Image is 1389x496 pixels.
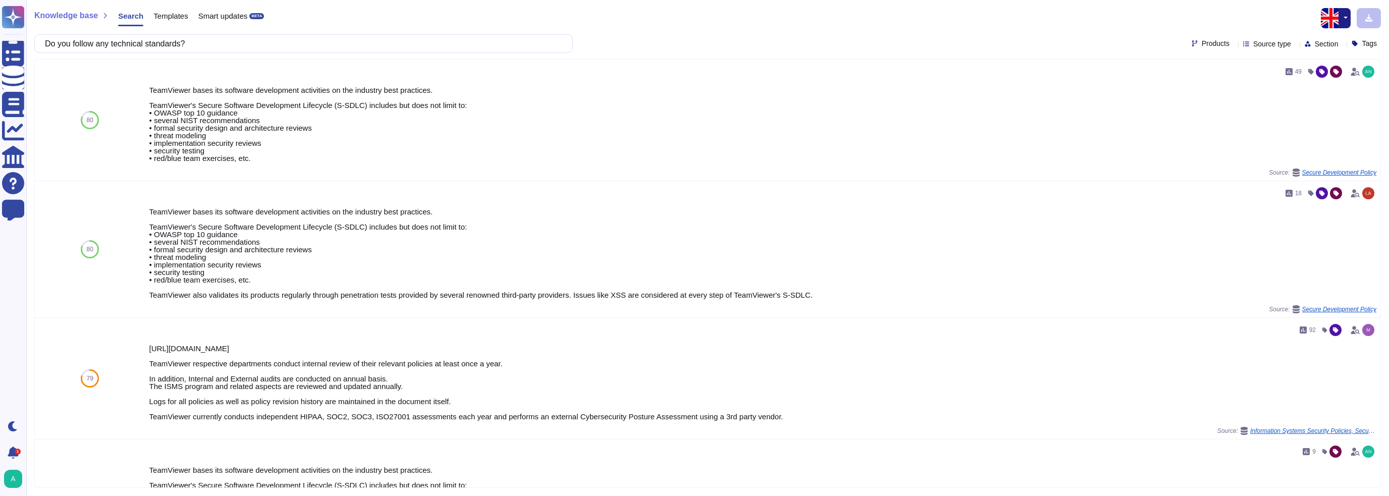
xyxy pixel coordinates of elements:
[149,345,1376,420] div: [URL][DOMAIN_NAME] TeamViewer respective departments conduct internal review of their relevant po...
[149,86,1376,162] div: TeamViewer bases its software development activities on the industry best practices. TeamViewer's...
[1295,190,1302,196] span: 18
[1315,40,1339,47] span: Section
[87,375,93,381] span: 79
[1202,40,1230,47] span: Products
[87,246,93,252] span: 80
[1269,169,1376,177] span: Source:
[87,117,93,123] span: 80
[1362,324,1374,336] img: user
[1362,40,1377,47] span: Tags
[118,12,143,20] span: Search
[4,470,22,488] img: user
[1253,40,1291,47] span: Source type
[1295,69,1302,75] span: 49
[1321,8,1341,28] img: en
[40,35,562,52] input: Search a question or template...
[34,12,98,20] span: Knowledge base
[1362,187,1374,199] img: user
[1250,428,1376,434] span: Information Systems Security Policies, Security Audit & Penetration test
[15,449,21,455] div: 1
[1362,446,1374,458] img: user
[1309,327,1316,333] span: 92
[249,13,264,19] div: BETA
[198,12,248,20] span: Smart updates
[1362,66,1374,78] img: user
[149,208,1376,299] div: TeamViewer bases its software development activities on the industry best practices. TeamViewer's...
[2,468,29,490] button: user
[1269,305,1376,313] span: Source:
[153,12,188,20] span: Templates
[1217,427,1376,435] span: Source:
[1312,449,1316,455] span: 9
[1302,170,1376,176] span: Secure Development Policy
[1302,306,1376,312] span: Secure Development Policy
